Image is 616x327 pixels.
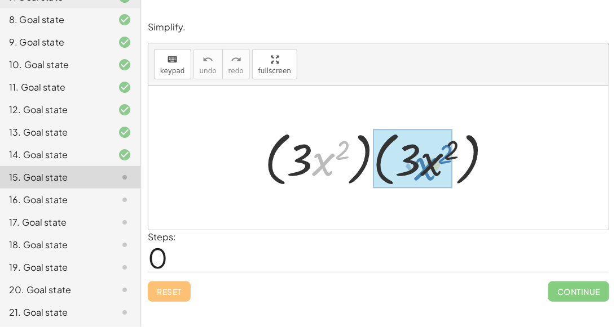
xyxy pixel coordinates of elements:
span: keypad [160,67,185,75]
div: 9. Goal state [9,35,100,49]
i: Task not started. [118,193,131,207]
button: redoredo [222,49,250,79]
i: Task not started. [118,216,131,229]
div: 10. Goal state [9,58,100,71]
span: redo [228,67,244,75]
div: 16. Goal state [9,193,100,207]
span: undo [200,67,217,75]
i: undo [203,53,213,66]
div: 17. Goal state [9,216,100,229]
button: fullscreen [252,49,297,79]
i: Task finished and correct. [118,126,131,139]
i: Task finished and correct. [118,103,131,117]
p: Simplify. [148,21,609,34]
i: Task not started. [118,261,131,274]
div: 21. Goal state [9,306,100,319]
div: 15. Goal state [9,171,100,184]
i: Task not started. [118,283,131,297]
i: Task not started. [118,171,131,184]
span: 0 [148,240,168,275]
button: undoundo [193,49,223,79]
i: redo [231,53,241,66]
i: Task finished and correct. [118,148,131,162]
i: keyboard [167,53,178,66]
div: 14. Goal state [9,148,100,162]
div: 13. Goal state [9,126,100,139]
div: 11. Goal state [9,80,100,94]
div: 8. Goal state [9,13,100,26]
i: Task not started. [118,306,131,319]
div: 20. Goal state [9,283,100,297]
div: 19. Goal state [9,261,100,274]
i: Task finished and correct. [118,13,131,26]
i: Task finished and correct. [118,58,131,71]
button: keyboardkeypad [154,49,191,79]
i: Task finished and correct. [118,80,131,94]
span: fullscreen [258,67,291,75]
label: Steps: [148,231,176,243]
i: Task finished and correct. [118,35,131,49]
i: Task not started. [118,238,131,252]
div: 18. Goal state [9,238,100,252]
div: 12. Goal state [9,103,100,117]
